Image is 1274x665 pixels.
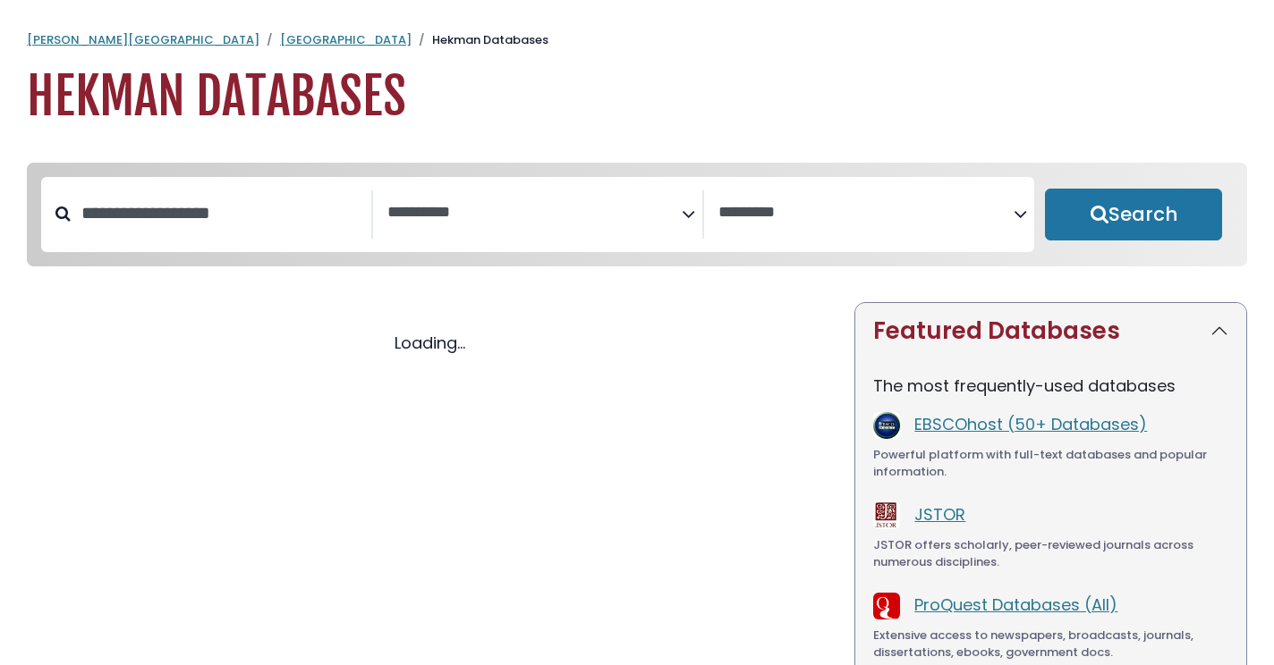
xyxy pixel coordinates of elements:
a: [GEOGRAPHIC_DATA] [280,31,412,48]
h1: Hekman Databases [27,67,1247,127]
nav: Search filters [27,163,1247,266]
textarea: Search [718,204,1014,223]
p: The most frequently-used databases [873,374,1228,398]
div: Loading... [27,331,833,355]
a: ProQuest Databases (All) [914,593,1117,616]
div: Extensive access to newspapers, broadcasts, journals, dissertations, ebooks, government docs. [873,627,1228,661]
li: Hekman Databases [412,31,548,49]
a: JSTOR [914,503,965,526]
textarea: Search [387,204,683,223]
a: EBSCOhost (50+ Databases) [914,413,1147,435]
div: JSTOR offers scholarly, peer-reviewed journals across numerous disciplines. [873,536,1228,571]
button: Submit for Search Results [1045,189,1222,240]
input: Search database by title or keyword [71,198,371,228]
button: Featured Databases [855,303,1246,359]
a: [PERSON_NAME][GEOGRAPHIC_DATA] [27,31,259,48]
nav: breadcrumb [27,31,1247,49]
div: Powerful platform with full-text databases and popular information. [873,446,1228,481]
